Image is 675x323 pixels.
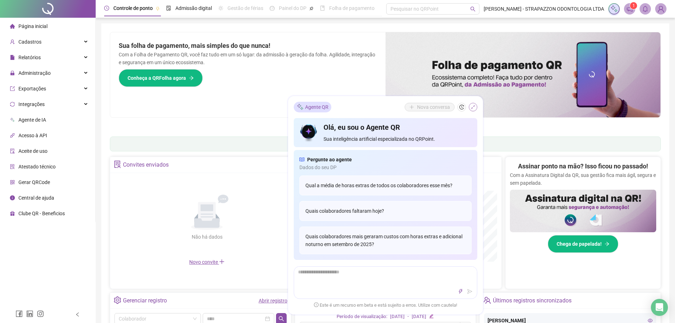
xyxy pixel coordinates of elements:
[483,296,491,304] span: team
[471,105,476,110] span: shrink
[324,135,471,143] span: Sua inteligência artificial especializada no QRPoint.
[456,287,465,296] button: thunderbolt
[119,51,377,66] p: Com a Folha de Pagamento QR, você faz tudo em um só lugar: da admissão à geração da folha. Agilid...
[75,312,80,317] span: left
[470,6,476,12] span: search
[458,289,463,294] span: thunderbolt
[166,6,171,11] span: file-done
[18,117,46,123] span: Agente de IA
[119,69,203,87] button: Conheça a QRFolha agora
[18,211,65,216] span: Clube QR - Beneficios
[10,71,15,76] span: lock
[407,313,409,321] div: -
[510,190,656,232] img: banner%2F02c71560-61a6-44d4-94b9-c8ab97240462.png
[10,211,15,216] span: gift
[10,180,15,185] span: qrcode
[279,316,284,322] span: search
[18,195,54,201] span: Central de ajuda
[626,6,633,12] span: notification
[10,195,15,200] span: info-circle
[630,2,637,9] sup: 1
[557,240,602,248] span: Chega de papelada!
[104,6,109,11] span: clock-circle
[18,23,47,29] span: Página inicial
[18,55,41,60] span: Relatórios
[26,310,33,317] span: linkedin
[189,76,194,80] span: arrow-right
[18,133,47,138] span: Acesso à API
[484,5,604,13] span: [PERSON_NAME] - STRAPAZZON ODONTOLOGIA LTDA
[299,122,318,143] img: icon
[114,296,121,304] span: setting
[219,259,225,264] span: plus
[16,310,23,317] span: facebook
[299,156,304,163] span: read
[10,149,15,154] span: audit
[466,287,474,296] button: send
[10,86,15,91] span: export
[218,6,223,11] span: sun
[18,179,50,185] span: Gerar QRCode
[320,6,325,11] span: book
[642,6,648,12] span: bell
[10,133,15,138] span: api
[405,103,455,111] button: Nova conversa
[189,259,225,265] span: Novo convite
[412,313,426,321] div: [DATE]
[174,233,240,241] div: Não há dados
[651,299,668,316] div: Open Intercom Messenger
[18,86,46,91] span: Exportações
[337,313,387,321] div: Período de visualização:
[386,32,661,117] img: banner%2F8d14a306-6205-4263-8e5b-06e9a85ad873.png
[294,102,331,112] div: Agente QR
[299,201,472,221] div: Quais colaboradores faltaram hoje?
[459,105,464,110] span: history
[510,171,656,187] p: Com a Assinatura Digital da QR, sua gestão fica mais ágil, segura e sem papelada.
[10,164,15,169] span: solution
[119,41,377,51] h2: Sua folha de pagamento, mais simples do que nunca!
[175,5,212,11] span: Admissão digital
[10,102,15,107] span: sync
[279,5,306,11] span: Painel do DP
[309,6,314,11] span: pushpin
[270,6,275,11] span: dashboard
[604,241,609,246] span: arrow-right
[123,295,167,307] div: Gerenciar registro
[37,310,44,317] span: instagram
[610,5,618,13] img: sparkle-icon.fc2bf0ac1784a2077858766a79e2daf3.svg
[227,5,263,11] span: Gestão de férias
[18,70,51,76] span: Administração
[299,227,472,254] div: Quais colaboradores mais geraram custos com horas extras e adicional noturno em setembro de 2025?
[18,101,45,107] span: Integrações
[128,74,186,82] span: Conheça a QRFolha agora
[18,148,47,154] span: Aceite de uso
[632,3,635,8] span: 1
[10,24,15,29] span: home
[548,235,618,253] button: Chega de papelada!
[123,159,169,171] div: Convites enviados
[10,55,15,60] span: file
[114,161,121,168] span: solution
[518,161,648,171] h2: Assinar ponto na mão? Isso ficou no passado!
[656,4,666,14] img: 94609
[314,302,319,307] span: exclamation-circle
[156,6,160,11] span: pushpin
[297,103,304,111] img: sparkle-icon.fc2bf0ac1784a2077858766a79e2daf3.svg
[390,313,405,321] div: [DATE]
[299,176,472,195] div: Qual a média de horas extras de todos os colaboradores esse mês?
[113,5,153,11] span: Controle de ponto
[299,163,472,171] span: Dados do seu DP
[18,39,41,45] span: Cadastros
[324,122,471,132] h4: Olá, eu sou o Agente QR
[307,156,352,163] span: Pergunte ao agente
[259,298,287,303] a: Abrir registro
[429,314,434,318] span: edit
[493,295,572,307] div: Últimos registros sincronizados
[18,164,56,169] span: Atestado técnico
[329,5,375,11] span: Folha de pagamento
[314,302,457,309] span: Este é um recurso em beta e está sujeito a erros. Utilize com cautela!
[648,318,653,323] span: eye
[10,39,15,44] span: user-add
